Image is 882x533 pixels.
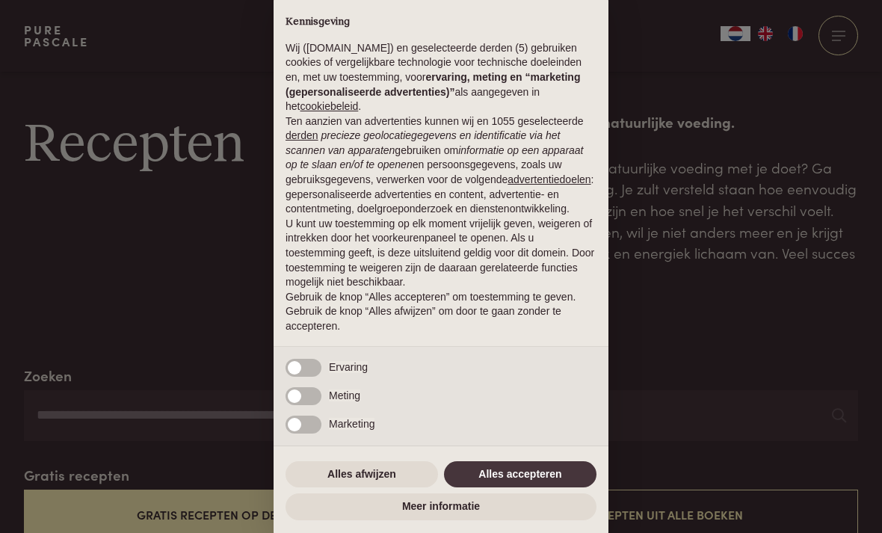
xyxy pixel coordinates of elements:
[508,173,590,188] button: advertentiedoelen
[286,16,596,29] h2: Kennisgeving
[286,493,596,520] button: Meer informatie
[286,129,560,156] em: precieze geolocatiegegevens en identificatie via het scannen van apparaten
[286,41,596,114] p: Wij ([DOMAIN_NAME]) en geselecteerde derden (5) gebruiken cookies of vergelijkbare technologie vo...
[286,129,318,144] button: derden
[286,71,580,98] strong: ervaring, meting en “marketing (gepersonaliseerde advertenties)”
[300,100,358,112] a: cookiebeleid
[286,461,438,488] button: Alles afwijzen
[444,461,596,488] button: Alles accepteren
[329,418,374,430] span: Marketing
[286,290,596,334] p: Gebruik de knop “Alles accepteren” om toestemming te geven. Gebruik de knop “Alles afwijzen” om d...
[329,361,368,373] span: Ervaring
[286,217,596,290] p: U kunt uw toestemming op elk moment vrijelijk geven, weigeren of intrekken door het voorkeurenpan...
[329,389,360,401] span: Meting
[286,114,596,217] p: Ten aanzien van advertenties kunnen wij en 1055 geselecteerde gebruiken om en persoonsgegevens, z...
[286,144,584,171] em: informatie op een apparaat op te slaan en/of te openen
